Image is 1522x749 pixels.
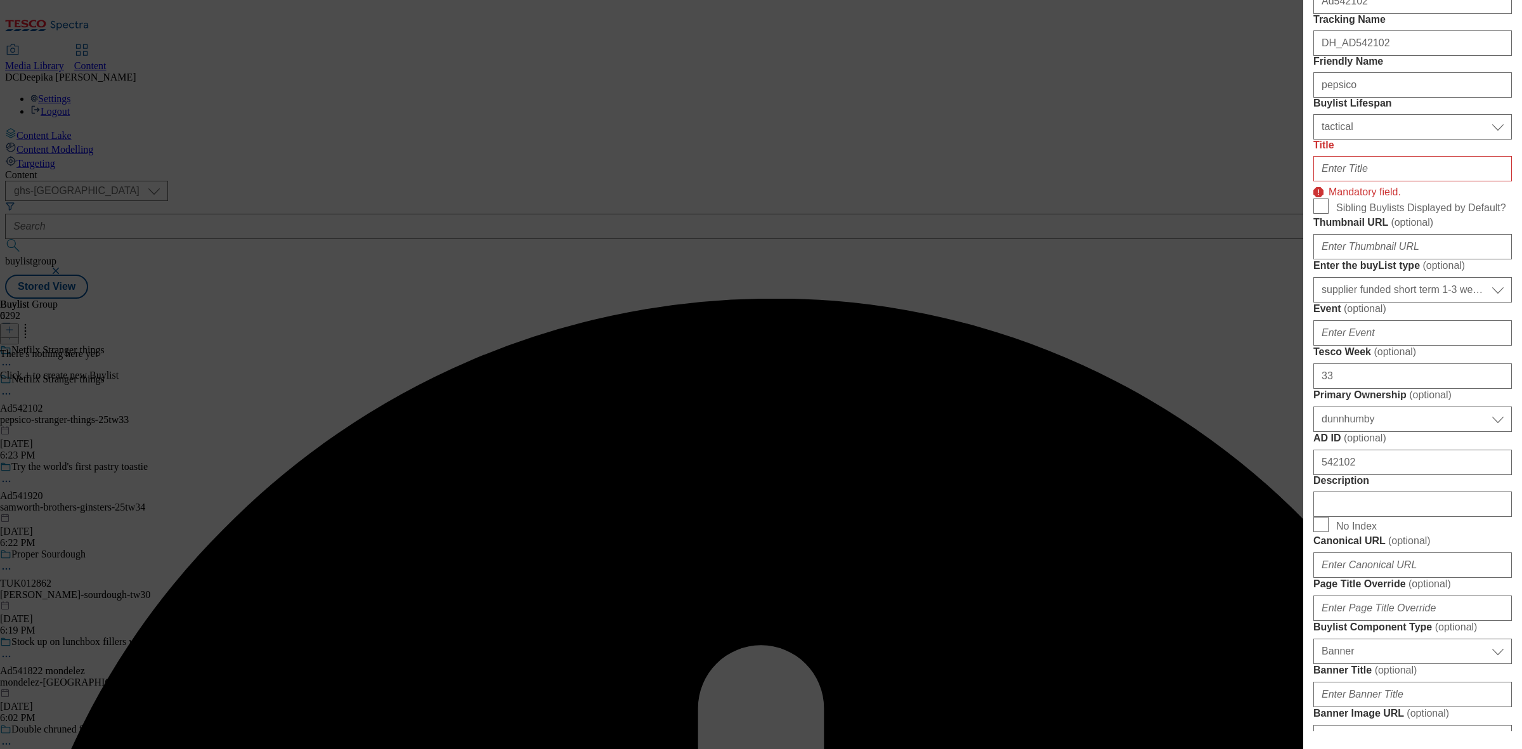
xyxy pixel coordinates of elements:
[1407,708,1449,719] span: ( optional )
[1313,320,1512,346] input: Enter Event
[1435,622,1478,632] span: ( optional )
[1344,433,1386,443] span: ( optional )
[1336,202,1506,214] span: Sibling Buylists Displayed by Default?
[1391,217,1433,228] span: ( optional )
[1313,363,1512,389] input: Enter Tesco Week
[1313,156,1512,181] input: Enter Title
[1409,389,1452,400] span: ( optional )
[1313,596,1512,621] input: Enter Page Title Override
[1336,521,1377,532] span: No Index
[1313,682,1512,707] input: Enter Banner Title
[1313,389,1512,401] label: Primary Ownership
[1313,303,1512,315] label: Event
[1313,259,1512,272] label: Enter the buyList type
[1313,346,1512,358] label: Tesco Week
[1313,552,1512,578] input: Enter Canonical URL
[1313,30,1512,56] input: Enter Tracking Name
[1313,234,1512,259] input: Enter Thumbnail URL
[1313,98,1512,109] label: Buylist Lifespan
[1313,664,1512,677] label: Banner Title
[1313,432,1512,445] label: AD ID
[1344,303,1386,314] span: ( optional )
[1313,707,1512,720] label: Banner Image URL
[1313,72,1512,98] input: Enter Friendly Name
[1313,450,1512,475] input: Enter AD ID
[1313,56,1512,67] label: Friendly Name
[1374,346,1416,357] span: ( optional )
[1313,492,1512,517] input: Enter Description
[1313,621,1512,634] label: Buylist Component Type
[1313,578,1512,590] label: Page Title Override
[1313,535,1512,547] label: Canonical URL
[1422,260,1465,271] span: ( optional )
[1388,535,1431,546] span: ( optional )
[1375,665,1417,675] span: ( optional )
[1329,181,1401,199] p: Mandatory field.
[1313,14,1512,25] label: Tracking Name
[1313,140,1512,151] label: Title
[1313,216,1512,229] label: Thumbnail URL
[1408,578,1451,589] span: ( optional )
[1313,475,1512,486] label: Description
